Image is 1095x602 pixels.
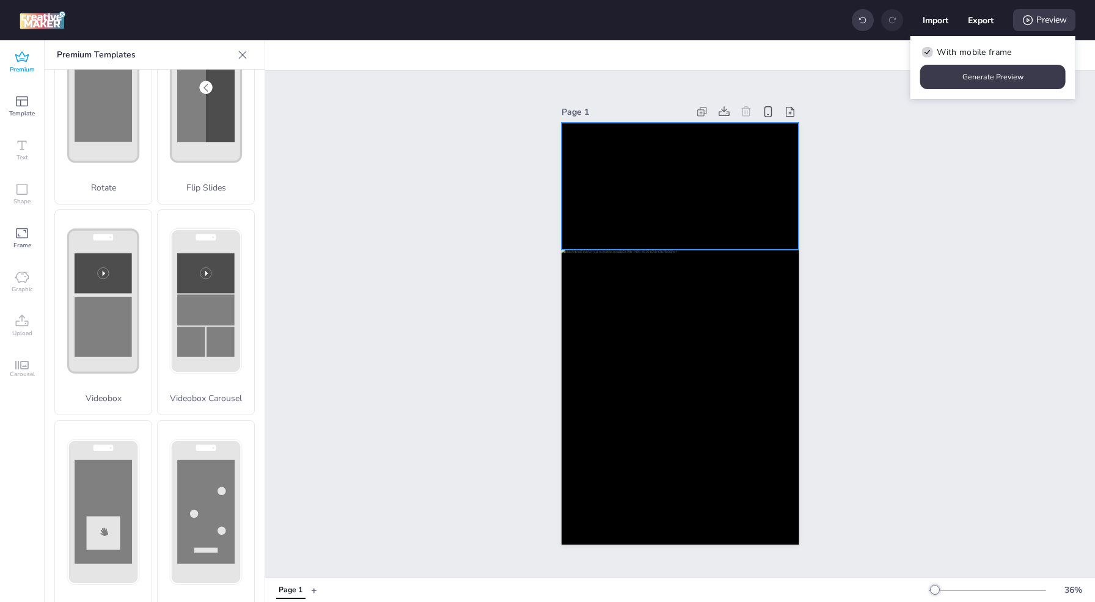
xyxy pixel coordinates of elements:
[279,585,302,596] div: Page 1
[13,197,31,206] span: Shape
[55,392,152,405] p: Videobox
[923,7,948,33] button: Import
[9,109,35,118] span: Template
[270,579,311,601] div: Tabs
[55,181,152,194] p: Rotate
[10,369,35,379] span: Carousel
[12,285,33,294] span: Graphic
[920,65,1066,89] button: Generate Preview
[1013,9,1075,31] div: Preview
[57,40,233,70] p: Premium Templates
[1058,584,1088,597] div: 36 %
[16,153,28,162] span: Text
[20,11,65,29] img: logo Creative Maker
[158,181,254,194] p: Flip Slides
[10,65,35,74] span: Premium
[562,106,689,118] div: Page 1
[12,328,32,338] span: Upload
[968,7,994,33] button: Export
[937,46,1011,59] span: With mobile frame
[158,392,254,405] p: Videobox Carousel
[13,241,31,250] span: Frame
[311,579,317,601] button: +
